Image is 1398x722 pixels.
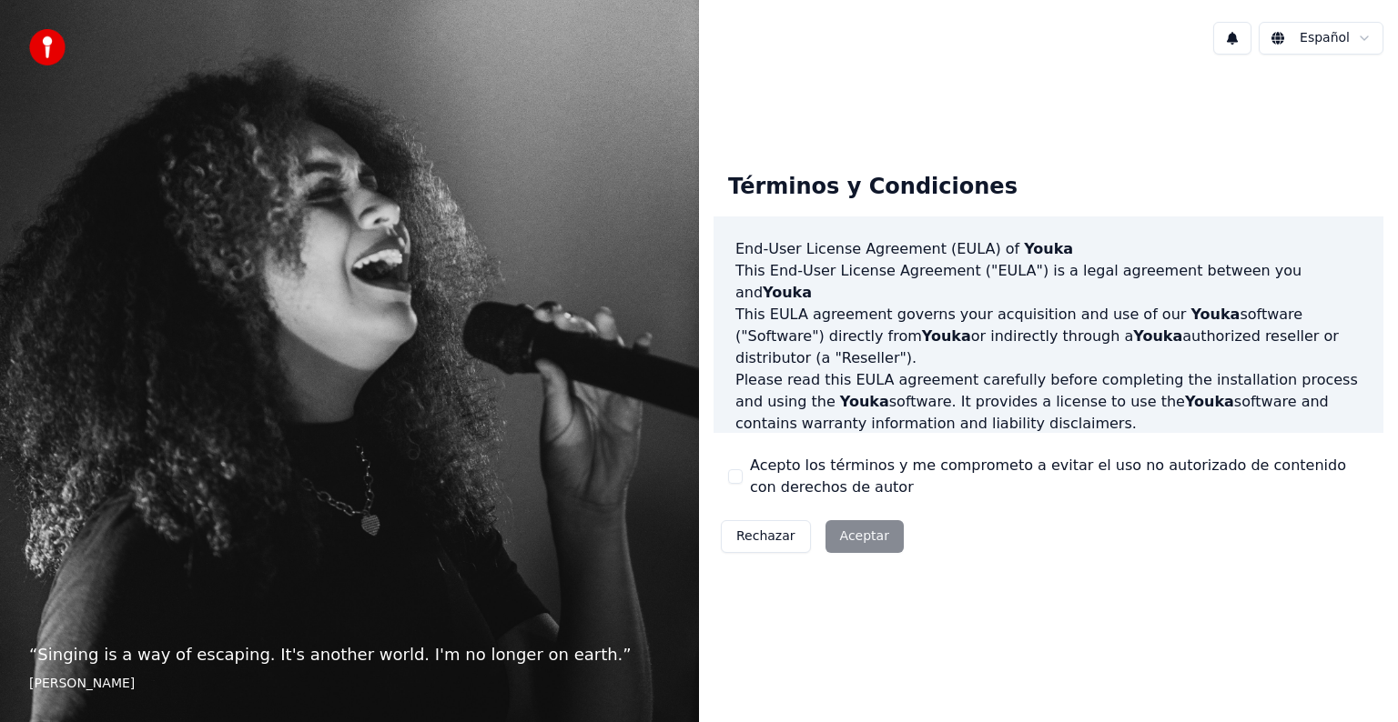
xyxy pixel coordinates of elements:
p: Please read this EULA agreement carefully before completing the installation process and using th... [735,369,1362,435]
p: This EULA agreement governs your acquisition and use of our software ("Software") directly from o... [735,304,1362,369]
h3: End-User License Agreement (EULA) of [735,238,1362,260]
button: Rechazar [721,520,811,553]
span: Youka [1185,393,1234,410]
span: Youka [840,393,889,410]
img: youka [29,29,66,65]
label: Acepto los términos y me comprometo a evitar el uso no autorizado de contenido con derechos de autor [750,455,1369,498]
p: This End-User License Agreement ("EULA") is a legal agreement between you and [735,260,1362,304]
span: Youka [922,327,971,345]
div: Términos y Condiciones [714,158,1032,216]
span: Youka [763,284,812,301]
p: “ Singing is a way of escaping. It's another world. I'm no longer on earth. ” [29,642,670,667]
span: Youka [1024,240,1073,257]
footer: [PERSON_NAME] [29,675,670,693]
span: Youka [1190,306,1240,323]
span: Youka [1133,327,1182,345]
